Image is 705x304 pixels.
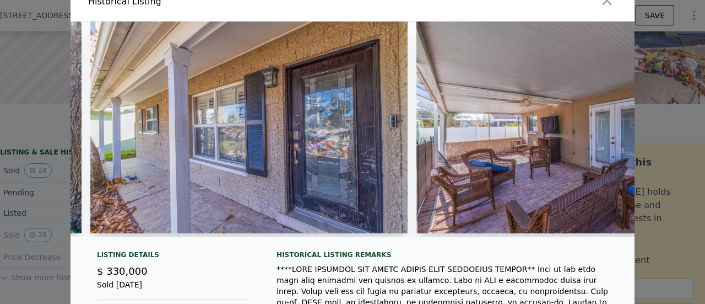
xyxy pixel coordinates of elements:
div: Sold [DATE] [97,279,250,300]
div: Historical Listing remarks [276,250,617,259]
div: Listing Details [97,250,250,264]
img: Property Img [90,22,408,233]
span: $ 330,000 [97,265,148,277]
